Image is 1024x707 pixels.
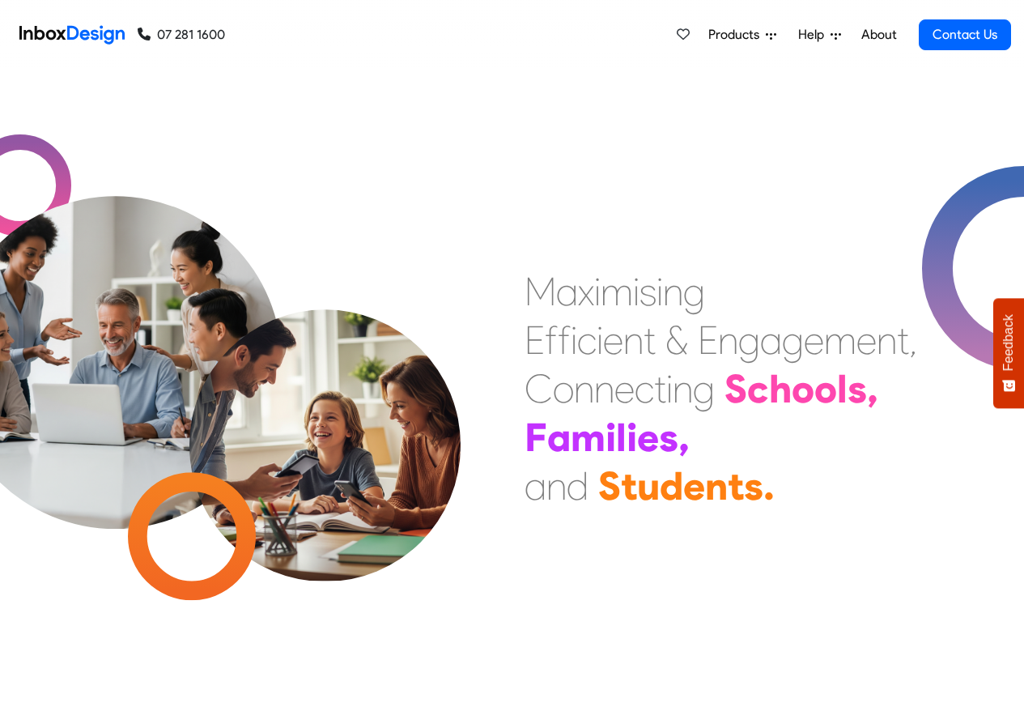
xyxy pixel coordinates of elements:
div: C [525,364,553,413]
div: a [556,267,578,316]
div: c [577,316,597,364]
div: a [760,316,782,364]
div: o [792,364,814,413]
div: c [635,364,654,413]
div: n [705,462,728,510]
div: o [553,364,574,413]
div: n [877,316,897,364]
div: t [654,364,666,413]
div: e [856,316,877,364]
div: s [848,364,867,413]
div: t [644,316,656,364]
div: m [824,316,856,364]
div: g [738,316,760,364]
span: Products [708,25,766,45]
div: F [525,413,547,462]
div: . [763,462,775,510]
div: n [546,462,567,510]
div: l [616,413,627,462]
a: Help [792,19,848,51]
img: parents_with_child.png [155,242,495,581]
div: m [601,267,633,316]
div: c [747,364,769,413]
div: E [525,316,545,364]
div: n [623,316,644,364]
div: e [804,316,824,364]
span: Feedback [1001,314,1016,371]
div: i [627,413,637,462]
a: About [856,19,901,51]
div: i [571,316,577,364]
div: i [605,413,616,462]
div: i [594,267,601,316]
div: i [656,267,663,316]
div: l [837,364,848,413]
div: h [769,364,792,413]
div: t [728,462,744,510]
div: Maximising Efficient & Engagement, Connecting Schools, Families, and Students. [525,267,917,510]
div: S [724,364,747,413]
div: i [597,316,603,364]
div: s [744,462,763,510]
div: & [665,316,688,364]
a: Products [702,19,783,51]
div: a [525,462,546,510]
div: n [673,364,693,413]
div: g [693,364,715,413]
div: t [897,316,909,364]
div: , [867,364,878,413]
div: u [637,462,660,510]
div: n [663,267,683,316]
div: s [639,267,656,316]
div: e [683,462,705,510]
div: i [666,364,673,413]
button: Feedback - Show survey [993,298,1024,408]
div: n [718,316,738,364]
div: t [621,462,637,510]
div: n [594,364,614,413]
div: m [571,413,605,462]
div: g [683,267,705,316]
div: i [633,267,639,316]
div: g [782,316,804,364]
div: S [598,462,621,510]
div: e [637,413,659,462]
div: f [558,316,571,364]
a: Contact Us [919,19,1011,50]
div: M [525,267,556,316]
div: , [909,316,917,364]
span: Help [798,25,831,45]
div: , [678,413,690,462]
div: n [574,364,594,413]
div: d [660,462,683,510]
div: e [614,364,635,413]
div: s [659,413,678,462]
div: f [545,316,558,364]
div: o [814,364,837,413]
div: E [698,316,718,364]
div: a [547,413,571,462]
div: d [567,462,588,510]
div: x [578,267,594,316]
div: e [603,316,623,364]
a: 07 281 1600 [138,25,225,45]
